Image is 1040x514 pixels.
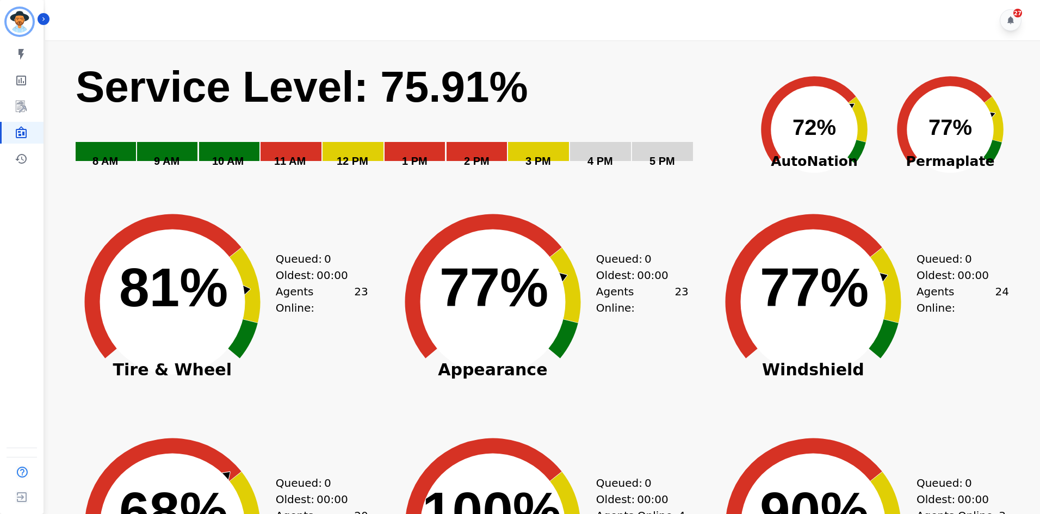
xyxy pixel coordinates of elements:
[760,257,869,318] text: 77%
[957,267,989,283] span: 00:00
[637,267,668,283] span: 00:00
[645,251,652,267] span: 0
[154,155,179,167] text: 9 AM
[995,283,1008,316] span: 24
[76,63,528,111] text: Service Level: 75.91%
[596,267,678,283] div: Oldest:
[957,491,989,507] span: 00:00
[917,491,998,507] div: Oldest:
[92,155,118,167] text: 8 AM
[917,475,998,491] div: Queued:
[119,257,228,318] text: 81%
[276,267,357,283] div: Oldest:
[587,155,613,167] text: 4 PM
[324,475,331,491] span: 0
[384,364,602,375] span: Appearance
[793,115,836,139] text: 72%
[439,257,548,318] text: 77%
[596,475,678,491] div: Queued:
[746,151,882,172] span: AutoNation
[637,491,668,507] span: 00:00
[704,364,922,375] span: Windshield
[7,9,33,35] img: Bordered avatar
[354,283,368,316] span: 23
[525,155,551,167] text: 3 PM
[75,60,744,183] svg: Service Level: 0%
[276,283,368,316] div: Agents Online:
[965,475,972,491] span: 0
[596,283,689,316] div: Agents Online:
[928,115,972,139] text: 77%
[274,155,306,167] text: 11 AM
[64,364,281,375] span: Tire & Wheel
[276,475,357,491] div: Queued:
[917,267,998,283] div: Oldest:
[674,283,688,316] span: 23
[917,283,1009,316] div: Agents Online:
[212,155,244,167] text: 10 AM
[596,251,678,267] div: Queued:
[645,475,652,491] span: 0
[337,155,368,167] text: 12 PM
[276,251,357,267] div: Queued:
[317,267,348,283] span: 00:00
[324,251,331,267] span: 0
[1013,9,1022,17] div: 27
[882,151,1018,172] span: Permaplate
[276,491,357,507] div: Oldest:
[317,491,348,507] span: 00:00
[402,155,428,167] text: 1 PM
[464,155,490,167] text: 2 PM
[917,251,998,267] div: Queued:
[596,491,678,507] div: Oldest:
[649,155,675,167] text: 5 PM
[965,251,972,267] span: 0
